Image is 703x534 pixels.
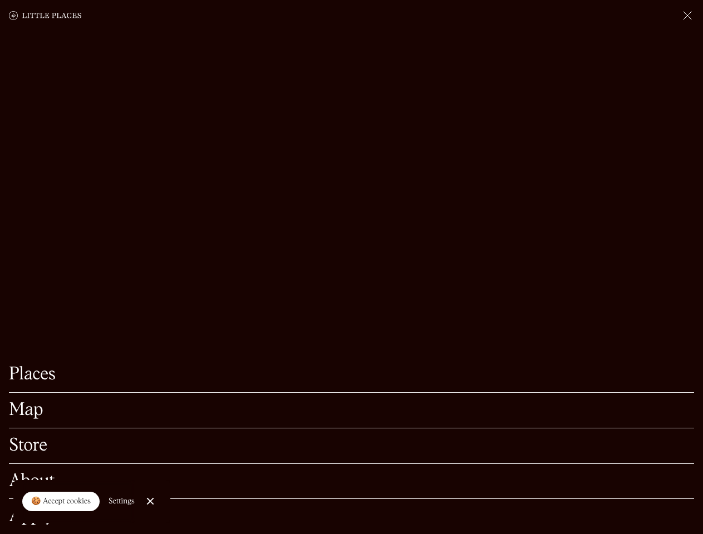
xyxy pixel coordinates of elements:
[9,366,694,383] a: Places
[9,473,694,490] a: About
[31,496,91,507] div: 🍪 Accept cookies
[109,497,135,505] div: Settings
[109,489,135,514] a: Settings
[139,490,161,512] a: Close Cookie Popup
[9,402,694,419] a: Map
[22,492,100,512] a: 🍪 Accept cookies
[9,437,694,454] a: Store
[9,508,694,525] a: Apply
